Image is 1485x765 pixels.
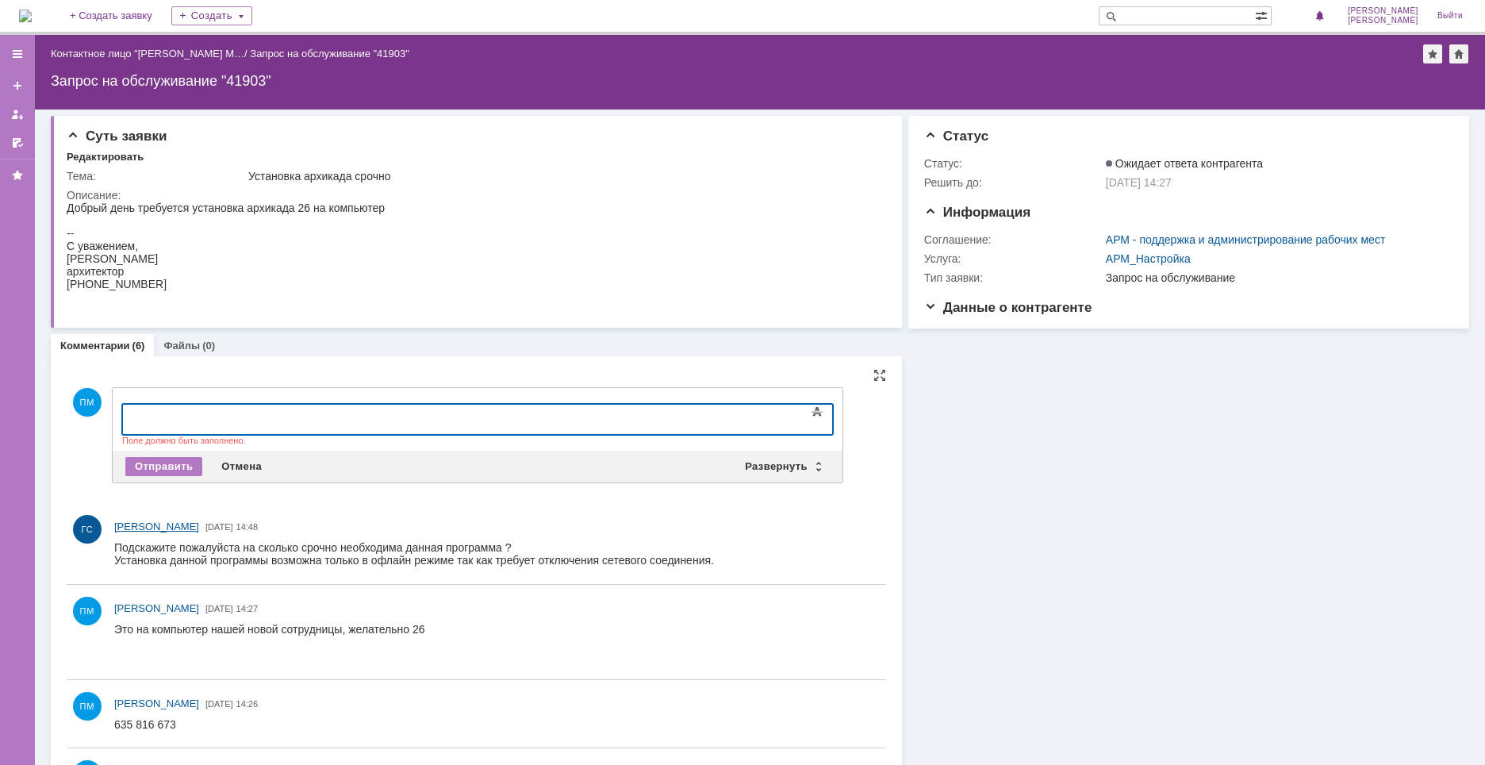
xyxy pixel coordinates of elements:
div: Тема: [67,170,245,183]
div: Статус: [924,157,1103,170]
div: Создать [171,6,252,25]
div: Соглашение: [924,233,1103,246]
div: На всю страницу [873,369,886,382]
span: Суть заявки [67,129,167,144]
span: [DATE] 14:27 [1106,176,1172,189]
span: [DATE] [205,522,233,532]
div: Запрос на обслуживание "41903" [250,48,409,60]
span: [PERSON_NAME] [1348,16,1418,25]
div: Запрос на обслуживание "41903" [51,73,1469,89]
span: 14:27 [236,604,259,613]
span: Статус [924,129,988,144]
span: [PERSON_NAME] [114,698,199,709]
span: [PERSON_NAME] [114,602,199,614]
img: logo [19,10,32,22]
span: [DATE] [205,699,233,709]
span: Расширенный поиск [1255,7,1271,22]
a: Комментарии [60,340,130,352]
div: Решить до: [924,176,1103,189]
span: 14:26 [236,699,259,709]
div: (6) [132,340,145,352]
a: [PERSON_NAME] [114,601,199,617]
span: [PERSON_NAME] [114,521,199,532]
span: [DATE] [205,604,233,613]
span: Показать панель инструментов [808,402,827,421]
div: Добавить в избранное [1423,44,1442,63]
div: Описание: [67,189,881,202]
a: АРМ - поддержка и администрирование рабочих мест [1106,233,1386,246]
a: Перейти на домашнюю страницу [19,10,32,22]
div: (0) [202,340,215,352]
a: Файлы [163,340,200,352]
div: Сделать домашней страницей [1449,44,1468,63]
div: Тип заявки: [924,271,1103,284]
div: Редактировать [67,151,144,163]
a: Мои согласования [5,130,30,156]
span: [PERSON_NAME] [1348,6,1418,16]
a: АРМ_Настройка [1106,252,1191,265]
span: Ожидает ответа контрагента [1106,157,1263,170]
a: Создать заявку [5,73,30,98]
a: Мои заявки [5,102,30,127]
span: 14:48 [236,522,259,532]
span: Данные о контрагенте [924,300,1092,315]
span: Информация [924,205,1030,220]
a: [PERSON_NAME] [114,519,199,535]
div: Установка архикада срочно [248,170,877,183]
div: Услуга: [924,252,1103,265]
div: Запрос на обслуживание [1106,271,1445,284]
div: Поле должно быть заполнено. [122,435,833,446]
span: ПМ [73,388,102,417]
div: / [51,48,250,60]
a: [PERSON_NAME] [114,696,199,712]
a: Контактное лицо "[PERSON_NAME] М… [51,48,244,60]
